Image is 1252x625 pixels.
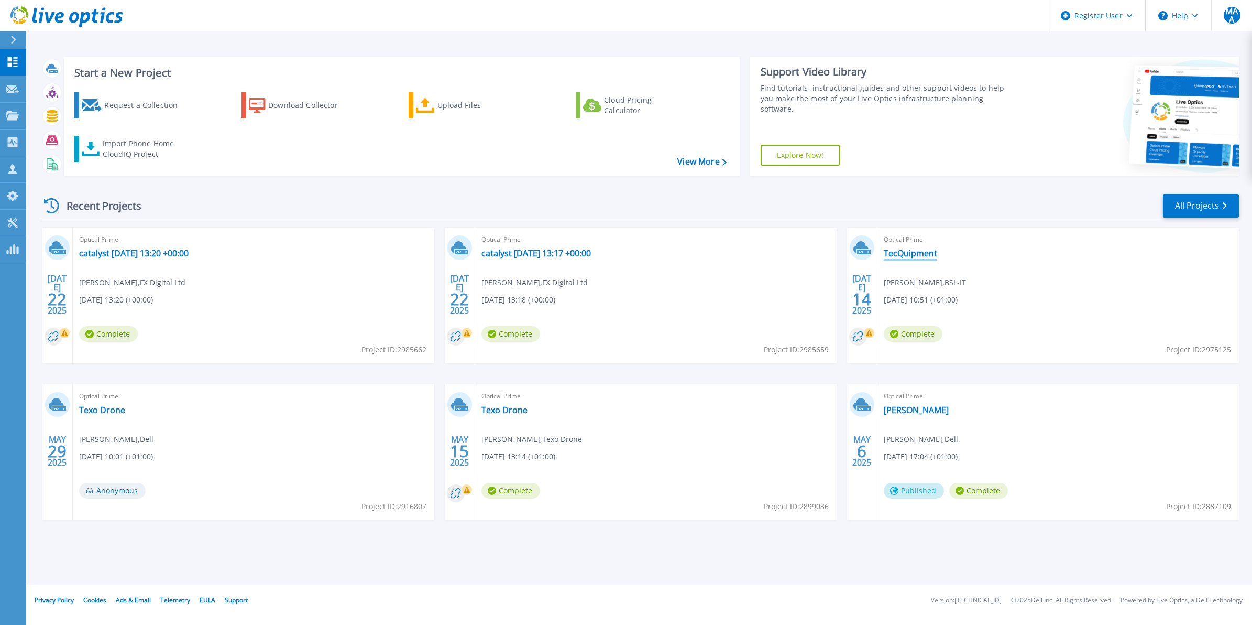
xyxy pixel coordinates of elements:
div: MAY 2025 [47,432,67,470]
a: Privacy Policy [35,596,74,605]
span: Complete [481,483,540,499]
span: Optical Prime [884,391,1233,402]
a: Download Collector [241,92,358,118]
a: All Projects [1163,194,1239,218]
a: catalyst [DATE] 13:20 +00:00 [79,248,189,258]
div: Download Collector [268,95,352,116]
span: 15 [450,447,469,456]
div: [DATE] 2025 [449,275,469,314]
a: Upload Files [409,92,525,118]
span: Project ID: 2899036 [764,501,829,512]
span: Optical Prime [481,234,830,245]
a: TecQuipment [884,248,937,258]
span: Project ID: 2975125 [1166,344,1231,355]
span: Complete [79,326,138,342]
a: Explore Now! [761,145,840,166]
span: Project ID: 2985662 [361,344,426,355]
div: Upload Files [437,95,521,116]
div: [DATE] 2025 [47,275,67,314]
span: [DATE] 10:01 (+01:00) [79,451,153,462]
span: Published [884,483,944,499]
span: [DATE] 13:20 (+00:00) [79,294,153,306]
a: Request a Collection [74,92,191,118]
a: Ads & Email [116,596,151,605]
a: Texo Drone [481,405,528,415]
h3: Start a New Project [74,67,726,79]
a: View More [677,157,726,167]
span: [PERSON_NAME] , FX Digital Ltd [481,277,588,288]
span: Anonymous [79,483,146,499]
span: 6 [857,447,866,456]
li: Version: [TECHNICAL_ID] [931,597,1002,604]
span: [PERSON_NAME] , Dell [884,434,958,445]
a: EULA [200,596,215,605]
span: Optical Prime [79,234,428,245]
a: Cookies [83,596,106,605]
span: [PERSON_NAME] , Dell [79,434,153,445]
li: Powered by Live Optics, a Dell Technology [1121,597,1243,604]
span: Optical Prime [481,391,830,402]
span: Project ID: 2985659 [764,344,829,355]
a: Telemetry [160,596,190,605]
span: [DATE] 17:04 (+01:00) [884,451,958,462]
a: Cloud Pricing Calculator [576,92,693,118]
div: MAY 2025 [852,432,872,470]
a: Texo Drone [79,405,125,415]
span: [PERSON_NAME] , Texo Drone [481,434,582,445]
span: Complete [481,326,540,342]
span: MAA [1224,7,1240,24]
li: © 2025 Dell Inc. All Rights Reserved [1011,597,1111,604]
div: Support Video Library [761,65,1013,79]
div: Request a Collection [104,95,188,116]
div: [DATE] 2025 [852,275,872,314]
a: Support [225,596,248,605]
span: [DATE] 13:14 (+01:00) [481,451,555,462]
div: MAY 2025 [449,432,469,470]
span: 29 [48,447,67,456]
span: 22 [450,295,469,304]
span: [DATE] 13:18 (+00:00) [481,294,555,306]
span: Complete [884,326,942,342]
span: Complete [949,483,1008,499]
div: Import Phone Home CloudIQ Project [103,138,184,159]
span: [PERSON_NAME] , FX Digital Ltd [79,277,185,288]
span: Optical Prime [79,391,428,402]
span: Project ID: 2916807 [361,501,426,512]
span: Optical Prime [884,234,1233,245]
span: [PERSON_NAME] , BSL-IT [884,277,966,288]
span: [DATE] 10:51 (+01:00) [884,294,958,306]
span: 22 [48,295,67,304]
div: Cloud Pricing Calculator [604,95,688,116]
span: Project ID: 2887109 [1166,501,1231,512]
div: Recent Projects [40,193,156,219]
div: Find tutorials, instructional guides and other support videos to help you make the most of your L... [761,83,1013,114]
span: 14 [852,295,871,304]
a: catalyst [DATE] 13:17 +00:00 [481,248,591,258]
a: [PERSON_NAME] [884,405,949,415]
